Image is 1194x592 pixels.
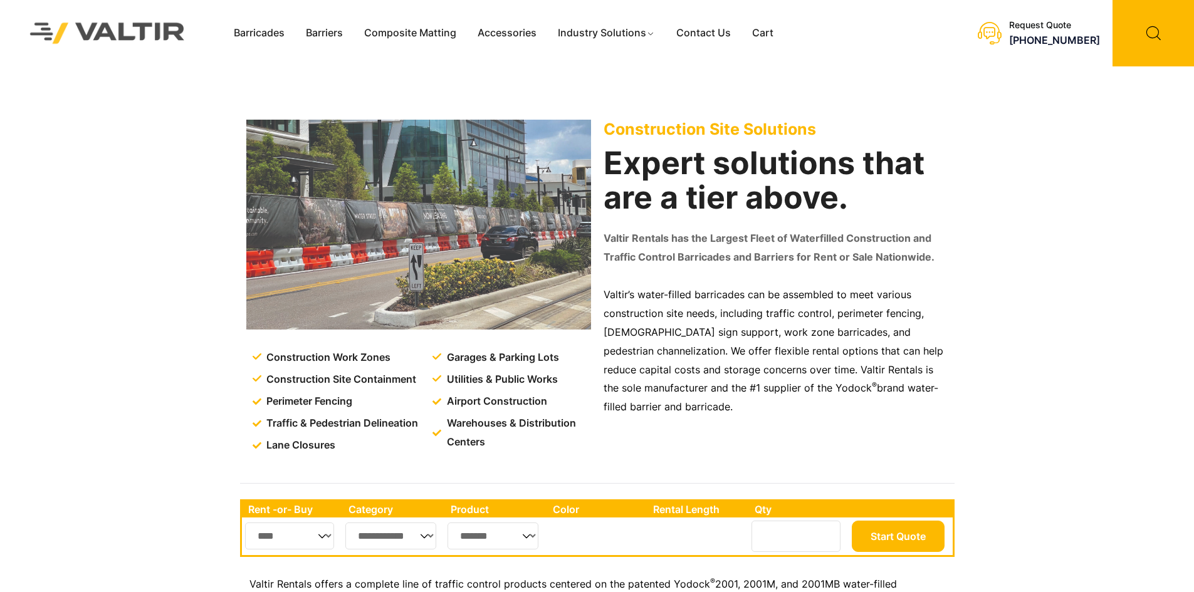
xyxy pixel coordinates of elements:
a: Barriers [295,24,353,43]
span: Construction Site Containment [263,370,416,389]
a: Industry Solutions [547,24,666,43]
img: Valtir Rentals [14,6,201,60]
button: Start Quote [852,521,945,552]
span: Lane Closures [263,436,335,455]
span: Utilities & Public Works [444,370,558,389]
th: Rent -or- Buy [242,501,342,517]
p: Valtir’s water-filled barricades can be assembled to meet various construction site needs, includ... [604,286,948,417]
h2: Expert solutions that are a tier above. [604,146,948,215]
sup: ® [872,380,877,390]
a: Contact Us [666,24,741,43]
span: Warehouses & Distribution Centers [444,414,594,452]
th: Rental Length [647,501,748,517]
div: Request Quote [1009,20,1100,31]
a: Composite Matting [353,24,467,43]
th: Category [342,501,445,517]
a: [PHONE_NUMBER] [1009,34,1100,46]
span: Traffic & Pedestrian Delineation [263,414,418,433]
p: Valtir Rentals has the Largest Fleet of Waterfilled Construction and Traffic Control Barricades a... [604,229,948,267]
th: Color [547,501,647,517]
a: Barricades [223,24,295,43]
th: Product [444,501,547,517]
span: Perimeter Fencing [263,392,352,411]
sup: ® [710,576,715,586]
span: Garages & Parking Lots [444,348,559,367]
th: Qty [748,501,848,517]
span: Construction Work Zones [263,348,390,367]
a: Cart [741,24,784,43]
a: Accessories [467,24,547,43]
span: Airport Construction [444,392,547,411]
p: Construction Site Solutions [604,120,948,138]
span: Valtir Rentals offers a complete line of traffic control products centered on the patented Yodock [249,578,710,590]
